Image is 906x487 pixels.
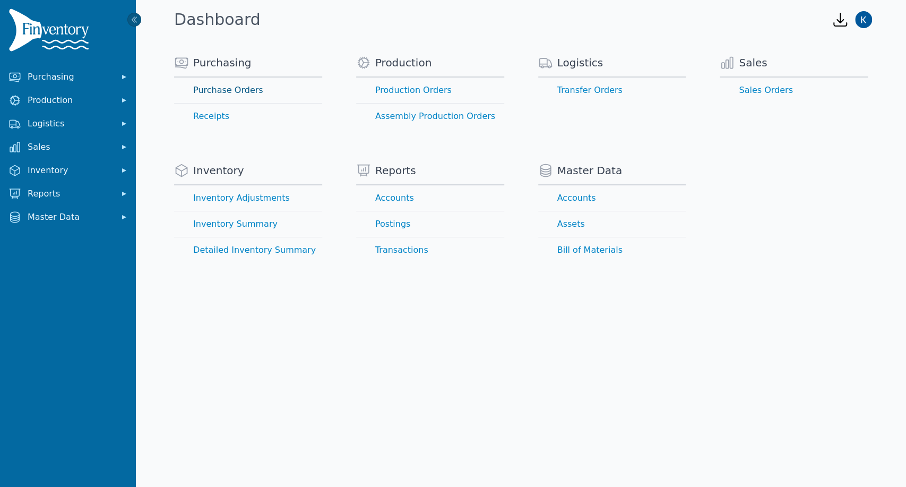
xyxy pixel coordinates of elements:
[28,94,113,107] span: Production
[4,160,132,181] button: Inventory
[356,78,504,103] a: Production Orders
[4,136,132,158] button: Sales
[557,55,603,70] span: Logistics
[174,104,322,129] a: Receipts
[720,78,868,103] a: Sales Orders
[356,237,504,263] a: Transactions
[4,66,132,88] button: Purchasing
[28,141,113,153] span: Sales
[4,207,132,228] button: Master Data
[28,117,113,130] span: Logistics
[28,71,113,83] span: Purchasing
[174,237,322,263] a: Detailed Inventory Summary
[174,211,322,237] a: Inventory Summary
[538,78,686,103] a: Transfer Orders
[4,113,132,134] button: Logistics
[557,163,622,178] span: Master Data
[538,237,686,263] a: Bill of Materials
[174,185,322,211] a: Inventory Adjustments
[193,55,251,70] span: Purchasing
[174,78,322,103] a: Purchase Orders
[193,163,244,178] span: Inventory
[28,211,113,224] span: Master Data
[538,185,686,211] a: Accounts
[855,11,872,28] img: Kathleen Gray
[4,183,132,204] button: Reports
[375,55,432,70] span: Production
[375,163,416,178] span: Reports
[4,90,132,111] button: Production
[356,104,504,129] a: Assembly Production Orders
[28,164,113,177] span: Inventory
[8,8,93,56] img: Finventory
[356,211,504,237] a: Postings
[739,55,767,70] span: Sales
[174,10,261,29] h1: Dashboard
[28,187,113,200] span: Reports
[538,211,686,237] a: Assets
[356,185,504,211] a: Accounts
